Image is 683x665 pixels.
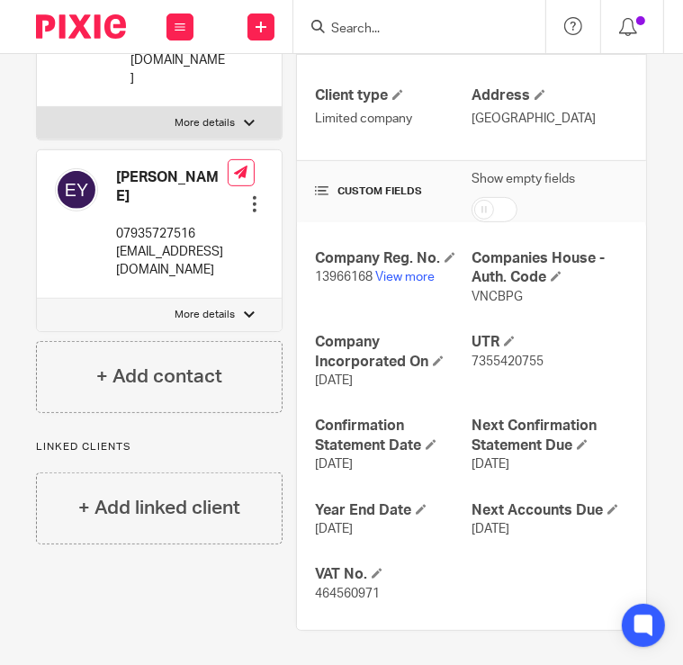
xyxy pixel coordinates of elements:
h4: UTR [472,333,628,352]
h4: Address [472,86,628,105]
h4: [PERSON_NAME] [116,168,228,207]
h4: VAT No. [315,565,472,584]
h4: Client type [315,86,472,105]
span: 7355420755 [472,355,544,368]
p: [GEOGRAPHIC_DATA] [472,110,628,128]
p: Limited company [315,110,472,128]
h4: Companies House - Auth. Code [472,249,628,288]
p: More details [175,116,235,130]
h4: Next Accounts Due [472,501,628,520]
h4: Company Incorporated On [315,333,472,372]
span: [DATE] [472,523,509,535]
img: svg%3E [55,168,98,211]
p: Linked clients [36,440,283,454]
span: [DATE] [315,523,353,535]
input: Search [329,22,491,38]
span: VNCBPG [472,291,523,303]
img: Pixie [36,14,126,39]
h4: Confirmation Statement Date [315,417,472,455]
span: 13966168 [315,271,373,283]
h4: Next Confirmation Statement Due [472,417,628,455]
span: [DATE] [472,458,509,471]
h4: Company Reg. No. [315,249,472,268]
h4: + Add contact [96,363,222,391]
p: [EMAIL_ADDRESS][DOMAIN_NAME] [116,243,228,280]
h4: + Add linked client [78,494,240,522]
h4: Year End Date [315,501,472,520]
h4: CUSTOM FIELDS [315,184,472,199]
span: [DATE] [315,374,353,387]
label: Show empty fields [472,170,575,188]
span: 464560971 [315,588,380,600]
p: More details [175,308,235,322]
p: 07935727516 [116,225,228,243]
span: [DATE] [315,458,353,471]
a: View more [375,271,435,283]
